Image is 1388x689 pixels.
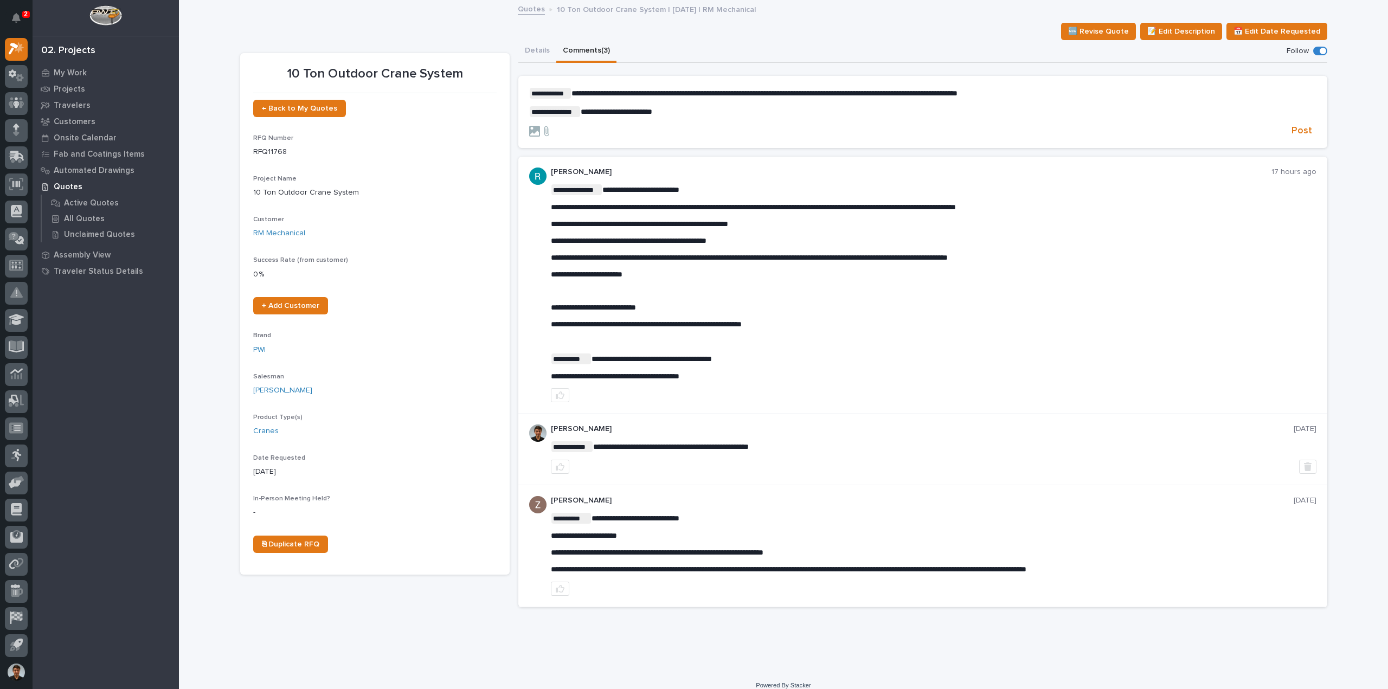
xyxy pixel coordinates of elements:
[253,187,497,198] p: 10 Ton Outdoor Crane System
[253,455,305,461] span: Date Requested
[89,5,121,25] img: Workspace Logo
[42,195,179,210] a: Active Quotes
[42,211,179,226] a: All Quotes
[529,424,547,442] img: AOh14Gjx62Rlbesu-yIIyH4c_jqdfkUZL5_Os84z4H1p=s96-c
[253,228,305,239] a: RM Mechanical
[253,507,497,518] p: -
[1294,424,1316,434] p: [DATE]
[33,146,179,162] a: Fab and Coatings Items
[54,166,134,176] p: Automated Drawings
[33,65,179,81] a: My Work
[529,496,547,513] img: AGNmyxac9iQmFt5KMn4yKUk2u-Y3CYPXgWg2Ri7a09A=s96-c
[253,297,328,314] a: + Add Customer
[253,146,497,158] p: RFQ11768
[253,495,330,502] span: In-Person Meeting Held?
[1299,460,1316,474] button: Delete post
[1226,23,1327,40] button: 📅 Edit Date Requested
[64,230,135,240] p: Unclaimed Quotes
[54,182,82,192] p: Quotes
[551,496,1294,505] p: [PERSON_NAME]
[24,10,28,18] p: 2
[54,250,111,260] p: Assembly View
[54,267,143,276] p: Traveler Status Details
[33,97,179,113] a: Travelers
[253,66,497,82] p: 10 Ton Outdoor Crane System
[253,536,328,553] a: ⎘ Duplicate RFQ
[253,414,303,421] span: Product Type(s)
[5,661,28,684] button: users-avatar
[1294,496,1316,505] p: [DATE]
[253,216,284,223] span: Customer
[557,3,756,15] p: 10 Ton Outdoor Crane System | [DATE] | RM Mechanical
[1140,23,1222,40] button: 📝 Edit Description
[556,40,616,63] button: Comments (3)
[253,135,293,141] span: RFQ Number
[54,68,87,78] p: My Work
[253,176,297,182] span: Project Name
[33,247,179,263] a: Assembly View
[262,105,337,112] span: ← Back to My Quotes
[33,178,179,195] a: Quotes
[551,388,569,402] button: like this post
[253,100,346,117] a: ← Back to My Quotes
[551,460,569,474] button: like this post
[529,168,547,185] img: ACg8ocLIQ8uTLu8xwXPI_zF_j4cWilWA_If5Zu0E3tOGGkFk=s96-c
[253,269,497,280] p: 0 %
[1271,168,1316,177] p: 17 hours ago
[41,45,95,57] div: 02. Projects
[551,424,1294,434] p: [PERSON_NAME]
[253,374,284,380] span: Salesman
[1291,125,1312,137] span: Post
[33,130,179,146] a: Onsite Calendar
[1287,125,1316,137] button: Post
[551,582,569,596] button: like this post
[253,332,271,339] span: Brand
[5,7,28,29] button: Notifications
[1233,25,1320,38] span: 📅 Edit Date Requested
[54,85,85,94] p: Projects
[54,117,95,127] p: Customers
[54,101,91,111] p: Travelers
[518,2,545,15] a: Quotes
[1147,25,1215,38] span: 📝 Edit Description
[756,682,811,688] a: Powered By Stacker
[253,426,279,437] a: Cranes
[518,40,556,63] button: Details
[1061,23,1136,40] button: 🆕 Revise Quote
[42,227,179,242] a: Unclaimed Quotes
[64,214,105,224] p: All Quotes
[262,540,319,548] span: ⎘ Duplicate RFQ
[253,466,497,478] p: [DATE]
[253,257,348,263] span: Success Rate (from customer)
[551,168,1271,177] p: [PERSON_NAME]
[33,162,179,178] a: Automated Drawings
[14,13,28,30] div: Notifications2
[54,133,117,143] p: Onsite Calendar
[262,302,319,310] span: + Add Customer
[253,344,266,356] a: PWI
[64,198,119,208] p: Active Quotes
[54,150,145,159] p: Fab and Coatings Items
[253,385,312,396] a: [PERSON_NAME]
[1287,47,1309,56] p: Follow
[1068,25,1129,38] span: 🆕 Revise Quote
[33,113,179,130] a: Customers
[33,263,179,279] a: Traveler Status Details
[33,81,179,97] a: Projects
